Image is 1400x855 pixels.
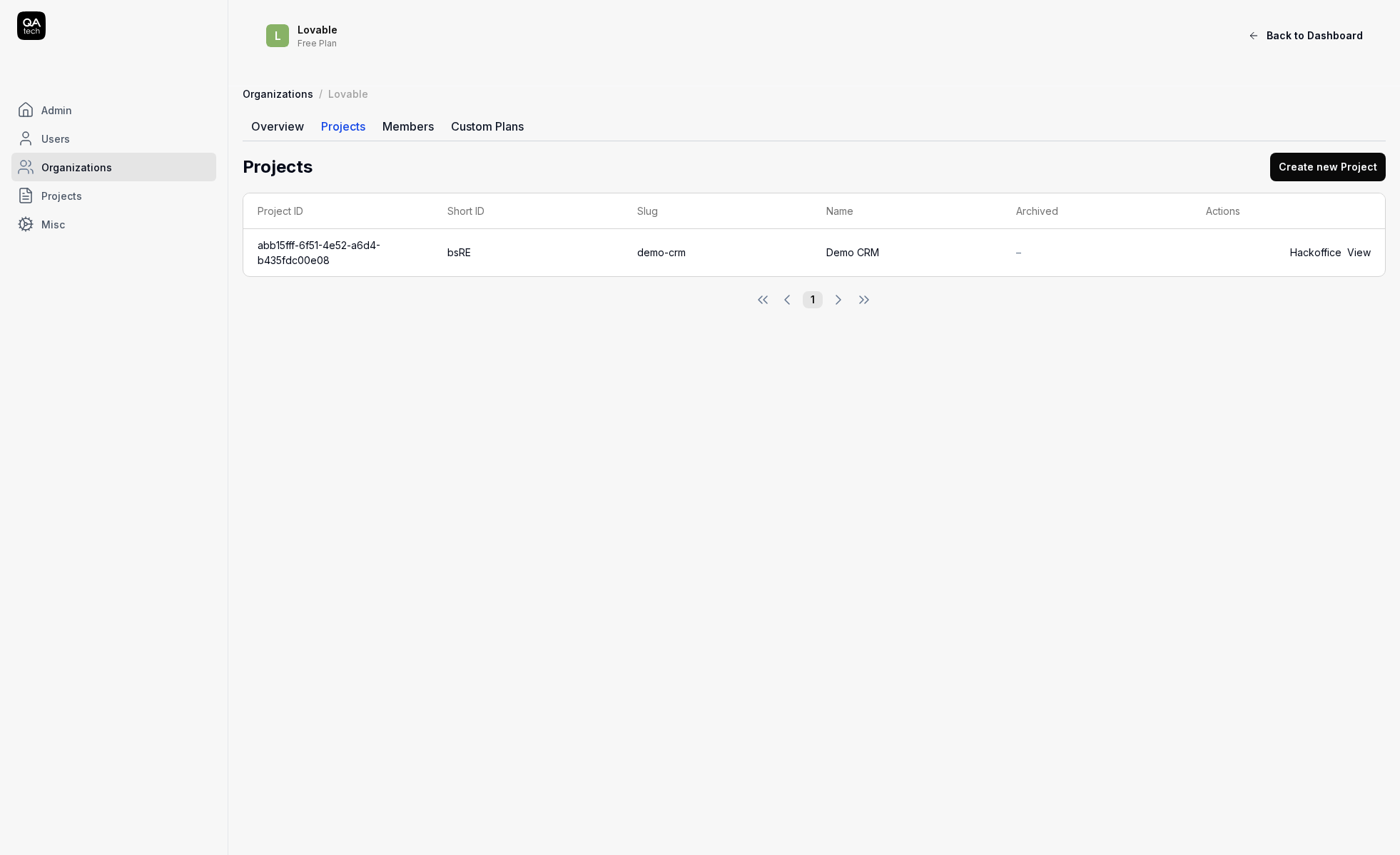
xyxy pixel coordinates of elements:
h2: Projects [243,154,313,180]
a: Organizations [11,153,216,181]
a: Organizations [243,86,313,101]
th: Name [812,193,1002,229]
div: Lovable [298,24,1137,36]
span: L [266,24,289,47]
div: Free Plan [298,36,1137,48]
div: / [319,86,323,101]
span: Misc [41,217,65,232]
th: Project ID [243,193,433,229]
a: Custom Plans [442,112,532,141]
a: Admin [11,96,216,124]
td: bsRE [433,229,623,276]
span: Organizations [41,160,112,175]
div: Lovable [328,86,368,101]
a: Projects [11,181,216,210]
th: Actions [1192,193,1385,229]
a: Projects [313,112,374,141]
th: Short ID [433,193,623,229]
td: Demo CRM [812,229,1002,276]
a: Misc [11,210,216,238]
span: Users [41,131,70,146]
span: – [1016,246,1021,258]
button: 1 [803,291,823,308]
a: Members [374,112,442,141]
td: abb15fff-6f51-4e52-a6d4-b435fdc00e08 [243,229,433,276]
th: Archived [1002,193,1192,229]
button: Back to Dashboard [1239,21,1371,50]
a: View [1347,245,1371,260]
th: Slug [623,193,813,229]
button: Create new Project [1270,153,1386,181]
a: Overview [243,112,313,141]
span: Admin [41,103,72,118]
span: Projects [41,188,82,203]
td: demo-crm [623,229,813,276]
span: Back to Dashboard [1267,28,1363,43]
a: Users [11,124,216,153]
a: Hackoffice [1290,245,1341,260]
